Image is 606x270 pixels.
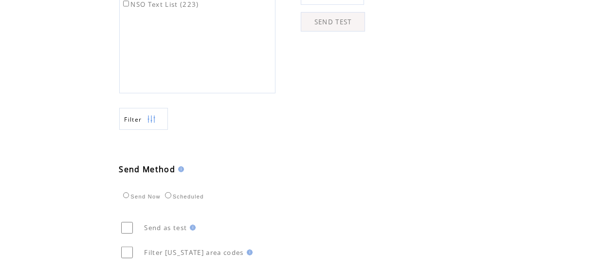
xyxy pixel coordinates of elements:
span: Filter [US_STATE] area codes [144,248,243,257]
span: Show filters [125,115,142,124]
a: SEND TEST [301,12,365,32]
img: help.gif [244,250,253,255]
img: help.gif [187,225,196,231]
span: Send Method [119,164,176,175]
label: Scheduled [163,194,204,199]
input: Send Now [123,192,129,198]
img: help.gif [175,166,184,172]
input: NSO Text List (223) [123,0,129,7]
span: Send as test [144,223,187,232]
img: filters.png [147,108,156,130]
input: Scheduled [165,192,171,198]
a: Filter [119,108,168,130]
label: Send Now [121,194,161,199]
